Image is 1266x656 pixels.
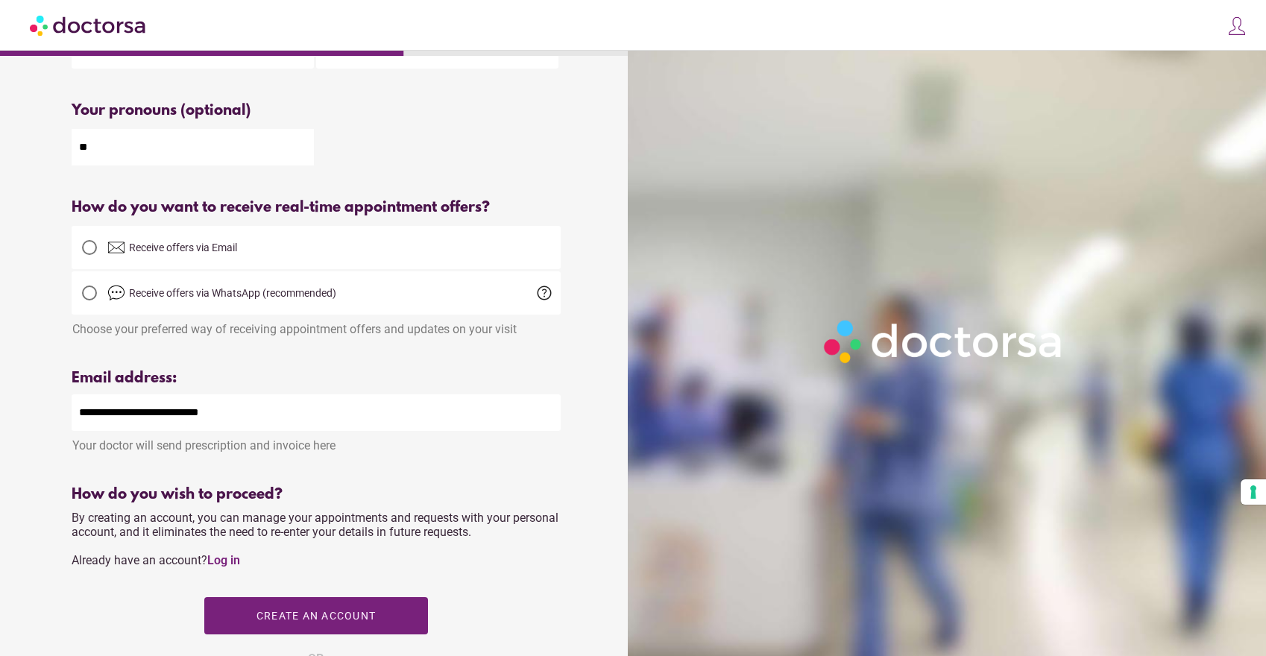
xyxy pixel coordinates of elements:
span: Receive offers via WhatsApp (recommended) [129,287,336,299]
img: chat [107,284,125,302]
div: Your pronouns (optional) [72,102,561,119]
span: Create an account [256,610,375,622]
img: Doctorsa.com [30,8,148,42]
span: By creating an account, you can manage your appointments and requests with your personal account,... [72,511,558,567]
div: Your doctor will send prescription and invoice here [72,431,561,452]
div: Choose your preferred way of receiving appointment offers and updates on your visit [72,315,561,336]
button: Your consent preferences for tracking technologies [1241,479,1266,505]
img: Logo-Doctorsa-trans-White-partial-flat.png [817,313,1071,370]
button: Create an account [204,597,428,634]
div: How do you want to receive real-time appointment offers? [72,199,561,216]
span: Receive offers via Email [129,242,237,253]
a: Log in [207,553,240,567]
div: Email address: [72,370,561,387]
span: help [535,284,553,302]
img: email [107,239,125,256]
img: icons8-customer-100.png [1226,16,1247,37]
div: How do you wish to proceed? [72,486,561,503]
